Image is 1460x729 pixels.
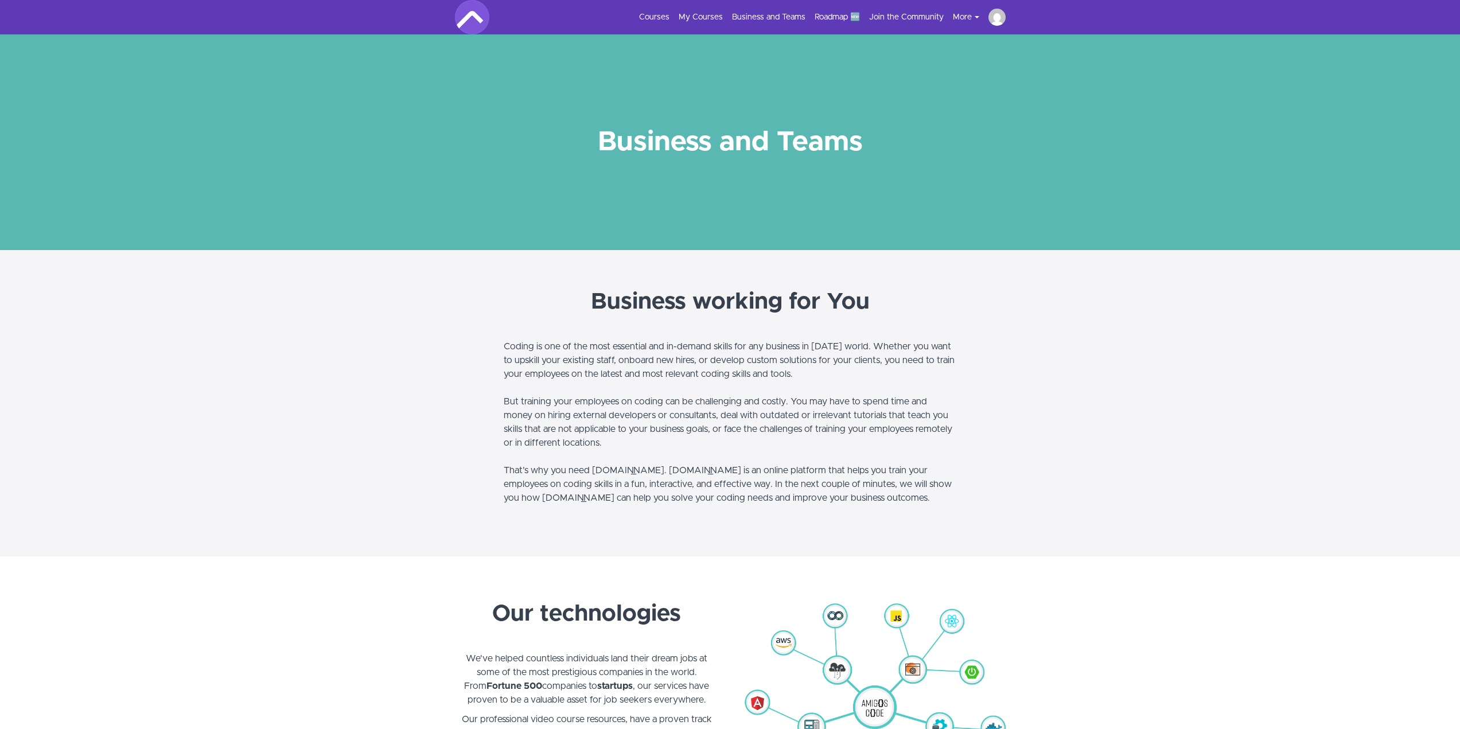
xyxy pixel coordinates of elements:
[679,11,723,23] a: My Courses
[492,602,681,625] strong: Our technologies
[869,11,944,23] a: Join the Community
[639,11,669,23] a: Courses
[953,11,988,23] button: More
[591,290,870,313] strong: Business working for You
[732,11,805,23] a: Business and Teams
[504,340,957,505] p: Coding is one of the most essential and in-demand skills for any business in [DATE] world. Whethe...
[988,9,1006,26] img: adiniculescu1988@yahoo.com
[455,652,719,707] p: We've helped countless individuals land their dream jobs at some of the most prestigious companie...
[598,128,863,156] strong: Business and Teams
[597,681,633,691] strong: startups
[815,11,860,23] a: Roadmap 🆕
[486,681,542,691] strong: Fortune 500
